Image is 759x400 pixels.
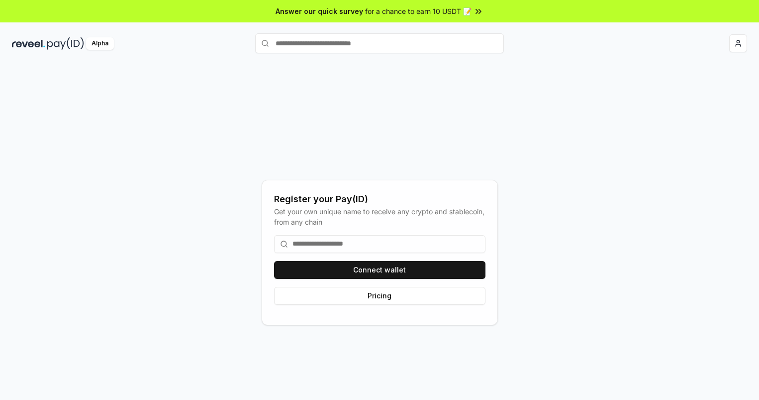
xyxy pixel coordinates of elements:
span: for a chance to earn 10 USDT 📝 [365,6,472,16]
img: pay_id [47,37,84,50]
button: Connect wallet [274,261,485,279]
span: Answer our quick survey [276,6,363,16]
div: Alpha [86,37,114,50]
button: Pricing [274,287,485,305]
div: Get your own unique name to receive any crypto and stablecoin, from any chain [274,206,485,227]
div: Register your Pay(ID) [274,192,485,206]
img: reveel_dark [12,37,45,50]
